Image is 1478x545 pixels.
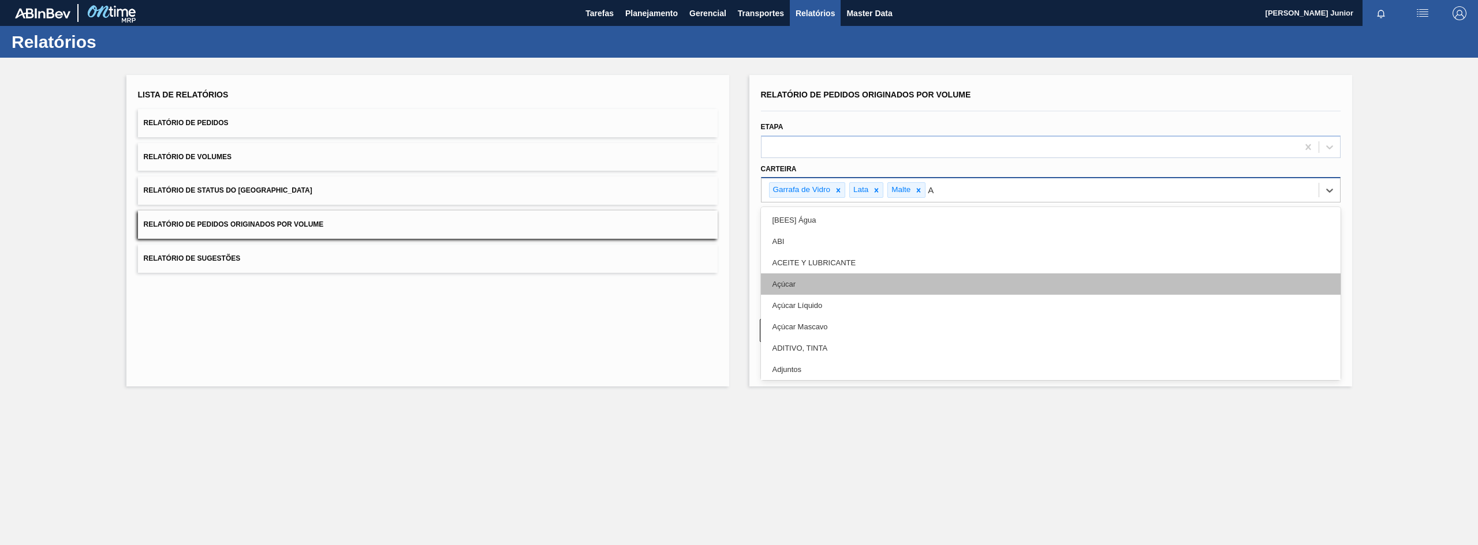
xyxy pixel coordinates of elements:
[761,273,1341,295] div: Açúcar
[144,220,324,228] span: Relatório de Pedidos Originados por Volume
[625,6,678,20] span: Planejamento
[761,295,1341,316] div: Açúcar Líquido
[761,316,1341,337] div: Açúcar Mascavo
[888,183,912,197] div: Malte
[761,209,1341,231] div: [BEES] Água
[761,231,1341,252] div: ABI
[144,186,312,194] span: Relatório de Status do [GEOGRAPHIC_DATA]
[761,252,1341,273] div: ACEITE Y LUBRICANTE
[138,143,718,171] button: Relatório de Volumes
[761,165,797,173] label: Carteira
[850,183,870,197] div: Lata
[761,90,971,99] span: Relatório de Pedidos Originados por Volume
[138,211,718,239] button: Relatório de Pedidos Originados por Volume
[144,119,229,127] span: Relatório de Pedidos
[138,109,718,137] button: Relatório de Pedidos
[138,245,718,273] button: Relatório de Sugestões
[144,254,241,262] span: Relatório de Sugestões
[1453,6,1466,20] img: Logout
[1363,5,1399,21] button: Notificações
[1416,6,1430,20] img: userActions
[760,319,1045,342] button: Limpar
[138,176,718,205] button: Relatório de Status do [GEOGRAPHIC_DATA]
[846,6,892,20] span: Master Data
[761,359,1341,380] div: Adjuntos
[689,6,726,20] span: Gerencial
[15,8,70,18] img: TNhmsLtSVTkK8tSr43FrP2fwEKptu5GPRR3wAAAABJRU5ErkJggg==
[796,6,835,20] span: Relatórios
[761,123,783,131] label: Etapa
[12,35,217,48] h1: Relatórios
[738,6,784,20] span: Transportes
[585,6,614,20] span: Tarefas
[770,183,833,197] div: Garrafa de Vidro
[144,153,232,161] span: Relatório de Volumes
[138,90,229,99] span: Lista de Relatórios
[761,337,1341,359] div: ADITIVO, TINTA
